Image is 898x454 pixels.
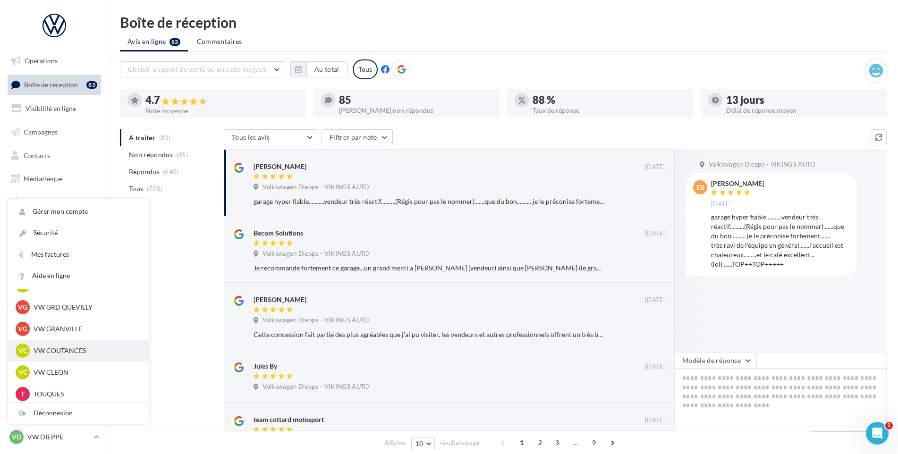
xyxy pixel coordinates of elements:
div: Cette concession fait partie des plus agréables que j'ai pu visiter, les vendeurs et autres profe... [254,330,604,339]
div: Taux de réponse [533,107,686,114]
p: VW GRANVILLE [34,324,137,334]
p: VW DIEPPE [27,432,90,442]
span: Volkswagen Dieppe - VIKINGS AUTO [263,316,369,325]
a: Médiathèque [6,169,103,189]
div: Tous [353,59,378,79]
div: [PERSON_NAME] non répondus [339,107,492,114]
div: team cottard motosport [254,415,324,424]
button: Choisir un point de vente ou un code magasin [120,61,285,77]
span: 10 [415,440,424,447]
span: Afficher [385,438,406,447]
span: Volkswagen Dieppe - VIKINGS AUTO [709,160,815,169]
span: Répondus [129,167,160,177]
iframe: Intercom live chat [866,422,889,445]
div: 4.7 [145,95,298,106]
span: 2 [533,435,548,450]
div: Délai de réponse moyen [726,107,879,114]
p: VW GRD QUEVILLY [34,303,137,312]
div: Jules By [254,362,277,371]
a: Opérations [6,51,103,71]
button: Tous les avis [224,129,318,145]
div: Je recommande fortement ce garage...un grand merci a [PERSON_NAME] (vendeur) ainsi que [PERSON_NA... [254,263,604,273]
span: Visibilité en ligne [25,104,76,112]
span: [DATE] [711,200,732,209]
span: Contacts [24,151,50,159]
span: Non répondus [129,150,173,160]
a: Aide en ligne [8,265,149,286]
span: Volkswagen Dieppe - VIKINGS AUTO [263,383,369,391]
button: Au total [290,61,347,77]
span: Calendrier [24,198,55,206]
button: Au total [306,61,347,77]
a: VD VW DIEPPE [8,428,101,446]
div: 85 [339,95,492,105]
div: 83 [86,81,97,89]
span: 1 [514,435,529,450]
p: TOUQUES [34,389,137,399]
a: Calendrier [6,193,103,212]
a: Sécurité [8,222,149,244]
span: [DATE] [645,416,666,425]
div: Becom Solutions [254,228,303,238]
div: 88 % [533,95,686,105]
span: VG [18,303,27,312]
span: [DATE] [645,163,666,171]
div: [PERSON_NAME] [254,295,306,304]
span: [DATE] [645,362,666,371]
a: Campagnes [6,122,103,142]
span: Commentaires [197,37,242,46]
span: VC [18,368,27,377]
span: Boîte de réception [24,80,78,88]
button: Modèle de réponse [674,353,756,369]
span: 3 [550,435,565,450]
div: Déconnexion [8,403,149,424]
div: Note moyenne [145,108,298,114]
div: [PERSON_NAME] [711,180,764,187]
button: 10 [411,437,435,450]
a: PLV et print personnalisable [6,216,103,244]
button: Filtrer par note [322,129,393,145]
a: Boîte de réception83 [6,75,103,95]
span: [DATE] [645,229,666,238]
a: Campagnes DataOnDemand [6,247,103,275]
span: (640) [163,168,179,176]
span: T [21,389,25,399]
a: Mes factures [8,244,149,265]
a: Contacts [6,146,103,166]
span: Volkswagen Dieppe - VIKINGS AUTO [263,250,369,258]
a: Gérer mon compte [8,201,149,222]
span: Médiathèque [24,175,62,183]
p: VW CLEON [34,368,137,377]
span: VG [18,324,27,334]
span: résultats/page [440,438,479,447]
p: VW COUTANCES [34,346,137,355]
span: [DATE] [645,296,666,304]
span: Tous [129,184,143,193]
a: Visibilité en ligne [6,99,103,118]
span: Opérations [25,57,58,65]
span: 1 [885,422,893,429]
span: (85) [177,151,188,159]
span: Volkswagen Dieppe - VIKINGS AUTO [263,183,369,192]
span: Choisir un point de vente ou un code magasin [128,65,268,73]
span: VC [18,346,27,355]
span: 9 [586,435,601,450]
div: [PERSON_NAME] [254,162,306,171]
div: 13 jours [726,95,879,105]
span: Tous les avis [232,133,270,141]
span: EB [696,183,704,192]
span: ... [568,435,583,450]
span: (725) [147,185,163,193]
span: Campagnes [24,128,58,136]
div: Boîte de réception [120,15,887,29]
div: garage hyper fiable...........vendeur très réactif..........(Régis pour pas le nommer).......que ... [711,212,849,269]
span: VD [12,432,21,442]
div: garage hyper fiable...........vendeur très réactif..........(Régis pour pas le nommer).......que ... [254,197,604,206]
